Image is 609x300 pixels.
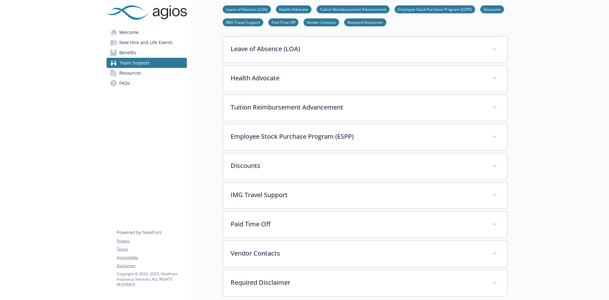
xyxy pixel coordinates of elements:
[231,278,484,287] p: Required Disclaimer
[344,19,386,25] a: Required Disclaimer
[107,78,187,88] a: FAQs
[231,73,484,83] p: Health Advocate
[119,58,149,68] span: Team Support
[231,190,484,200] p: IMG Travel Support
[223,153,507,179] div: Discounts
[223,212,507,238] div: Paid Time Off
[117,271,187,287] p: Copyright © 2024 - 2025 , Newfront Insurance Services, ALL RIGHTS RESERVED
[117,238,187,244] a: Privacy
[119,37,173,48] span: New Hire and Life Events
[119,78,130,88] span: FAQs
[223,19,263,25] a: IMG Travel Support
[231,103,484,112] p: Tuition Reimbursement Advancement
[223,95,507,121] div: Tuition Reimbursement Advancement
[223,183,507,209] div: IMG Travel Support
[231,44,484,54] p: Leave of Absence (LOA)
[223,37,507,63] div: Leave of Absence (LOA)
[231,219,484,229] p: Paid Time Off
[223,66,507,92] div: Health Advocate
[119,68,141,78] span: Resources
[117,255,187,260] a: Accessibility
[223,241,507,267] div: Vendor Contacts
[223,270,507,296] div: Required Disclaimer
[395,6,475,12] a: Employee Stock Purchase Program (ESPP)
[119,48,136,58] span: Benefits
[223,124,507,150] div: Employee Stock Purchase Program (ESPP)
[317,6,390,12] a: Tuition Reimbursement Advancement
[107,68,187,78] a: Resources
[231,249,484,258] p: Vendor Contacts
[119,27,139,37] span: Welcome
[107,27,187,37] a: Welcome
[231,161,484,170] p: Discounts
[304,19,339,25] a: Vendor Contacts
[117,263,187,269] a: Disclaimer
[276,6,311,12] a: Health Advocate
[268,19,298,25] a: Paid Time Off
[107,37,187,48] a: New Hire and Life Events
[231,132,484,141] p: Employee Stock Purchase Program (ESPP)
[107,48,187,58] a: Benefits
[480,6,504,12] a: Discounts
[223,6,271,12] a: Leave of Absence (LOA)
[107,58,187,68] a: Team Support
[117,246,187,252] a: Terms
